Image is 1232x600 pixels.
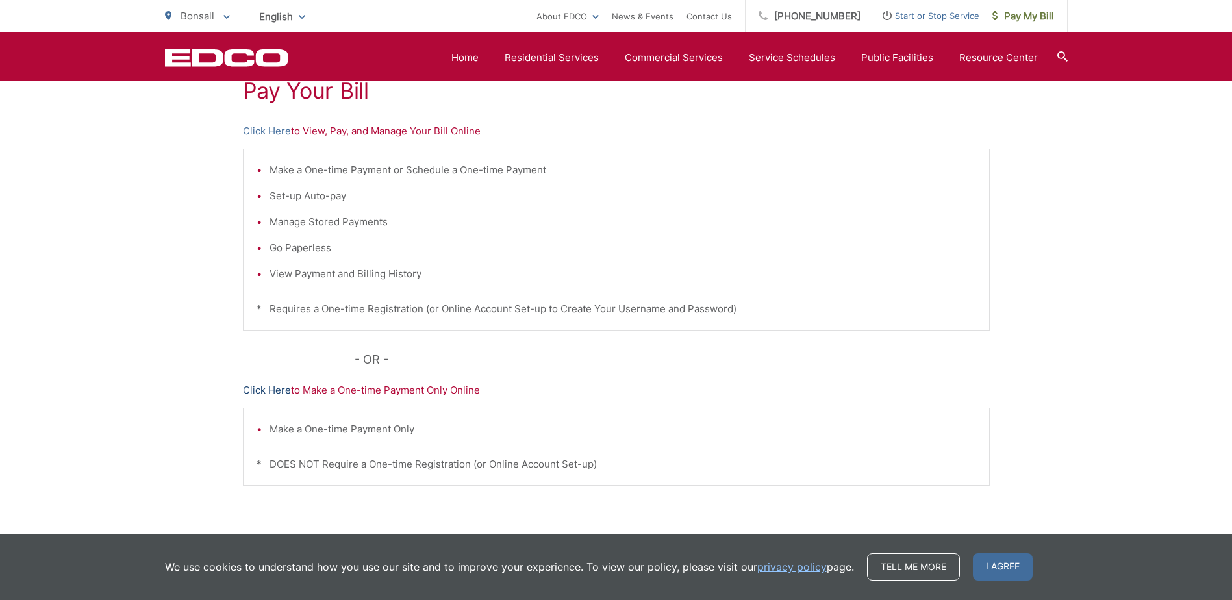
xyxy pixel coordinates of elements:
[243,123,291,139] a: Click Here
[270,266,976,282] li: View Payment and Billing History
[959,50,1038,66] a: Resource Center
[243,123,990,139] p: to View, Pay, and Manage Your Bill Online
[243,382,291,398] a: Click Here
[270,162,976,178] li: Make a One-time Payment or Schedule a One-time Payment
[992,8,1054,24] span: Pay My Bill
[249,5,315,28] span: English
[757,559,827,575] a: privacy policy
[270,421,976,437] li: Make a One-time Payment Only
[257,456,976,472] p: * DOES NOT Require a One-time Registration (or Online Account Set-up)
[243,78,990,104] h1: Pay Your Bill
[451,50,479,66] a: Home
[243,382,990,398] p: to Make a One-time Payment Only Online
[612,8,673,24] a: News & Events
[165,49,288,67] a: EDCD logo. Return to the homepage.
[355,350,990,369] p: - OR -
[505,50,599,66] a: Residential Services
[861,50,933,66] a: Public Facilities
[181,10,214,22] span: Bonsall
[625,50,723,66] a: Commercial Services
[270,240,976,256] li: Go Paperless
[165,559,854,575] p: We use cookies to understand how you use our site and to improve your experience. To view our pol...
[749,50,835,66] a: Service Schedules
[686,8,732,24] a: Contact Us
[536,8,599,24] a: About EDCO
[973,553,1033,581] span: I agree
[867,553,960,581] a: Tell me more
[257,301,976,317] p: * Requires a One-time Registration (or Online Account Set-up to Create Your Username and Password)
[270,214,976,230] li: Manage Stored Payments
[270,188,976,204] li: Set-up Auto-pay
